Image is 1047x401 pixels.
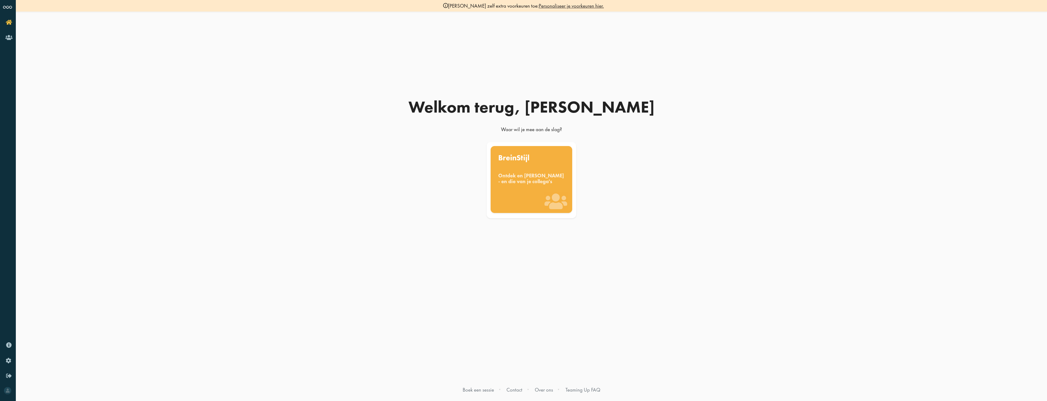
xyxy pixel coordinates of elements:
[498,173,565,185] div: Ontdek en [PERSON_NAME] - en die van je collega's
[498,154,565,162] div: BreinStijl
[463,386,494,393] a: Boek een sessie
[485,142,578,218] a: BreinStijl Ontdek en [PERSON_NAME] - en die van je collega's
[566,386,600,393] a: Teaming Up FAQ
[385,99,678,115] div: Welkom terug, [PERSON_NAME]
[539,2,604,9] a: Personaliseer je voorkeuren hier.
[385,126,678,136] div: Waar wil je mee aan de slag?
[506,386,522,393] a: Contact
[443,3,448,8] img: info-black.svg
[535,386,553,393] a: Over ons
